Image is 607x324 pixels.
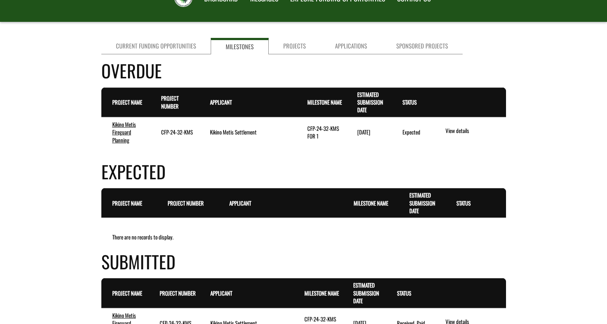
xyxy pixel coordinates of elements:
[382,38,463,54] a: Sponsored Projects
[409,191,435,215] a: Estimated Submission Date
[320,38,382,54] a: Applications
[168,199,204,207] a: Project Number
[150,117,199,147] td: CFP-24-32-KMS
[160,289,196,297] a: Project Number
[456,199,471,207] a: Status
[445,127,503,136] a: View details
[433,278,506,308] th: Actions
[210,98,232,106] a: Applicant
[101,117,150,147] td: Kikino Metis Fireguard Planning
[199,117,296,147] td: Kikino Metis Settlement
[296,117,346,147] td: CFP-24-32-KMS FOR 1
[101,58,506,83] h4: Overdue
[112,120,136,144] a: Kikino Metis Fireguard Planning
[101,159,506,184] h4: Expected
[101,233,506,241] div: There are no records to display.
[112,98,142,106] a: Project Name
[112,199,142,207] a: Project Name
[346,117,391,147] td: 8/31/2025
[402,98,417,106] a: Status
[101,249,506,274] h4: Submitted
[101,38,211,54] a: Current Funding Opportunities
[229,199,251,207] a: Applicant
[433,87,506,117] th: Actions
[304,289,339,297] a: Milestone Name
[353,281,379,305] a: Estimated Submission Date
[161,94,179,110] a: Project Number
[392,117,434,147] td: Expected
[354,199,388,207] a: Milestone Name
[112,289,142,297] a: Project Name
[211,38,269,54] a: Milestones
[307,98,342,106] a: Milestone Name
[357,90,383,114] a: Estimated Submission Date
[492,188,506,218] th: Actions
[269,38,320,54] a: Projects
[357,128,370,136] time: [DATE]
[397,289,411,297] a: Status
[433,117,506,147] td: action menu
[210,289,232,297] a: Applicant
